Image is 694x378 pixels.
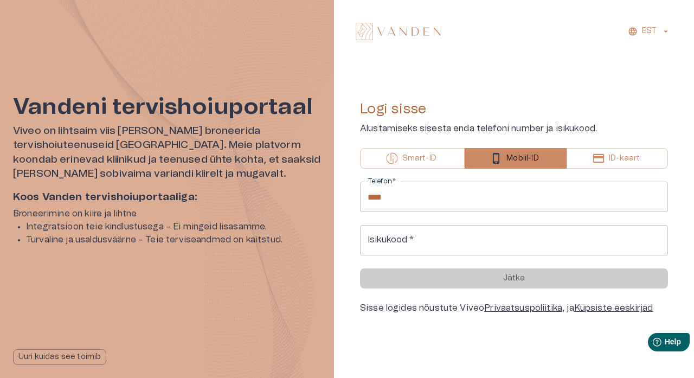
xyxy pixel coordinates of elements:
[465,148,567,169] button: Mobiil-ID
[360,100,668,118] h4: Logi sisse
[356,23,441,40] img: Vanden logo
[13,349,106,365] button: Uuri kuidas see toimib
[626,23,672,39] button: EST
[567,148,668,169] button: ID-kaart
[360,122,668,135] p: Alustamiseks sisesta enda telefoni number ja isikukood.
[360,302,668,315] div: Sisse logides nõustute Viveo , ja
[609,329,694,359] iframe: Help widget launcher
[574,304,653,312] a: Küpsiste eeskirjad
[360,148,465,169] button: Smart-ID
[18,351,101,363] p: Uuri kuidas see toimib
[484,304,562,312] a: Privaatsuspoliitika
[642,25,657,37] p: EST
[609,153,640,164] p: ID-kaart
[402,153,436,164] p: Smart-ID
[368,177,396,186] label: Telefon
[506,153,538,164] p: Mobiil-ID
